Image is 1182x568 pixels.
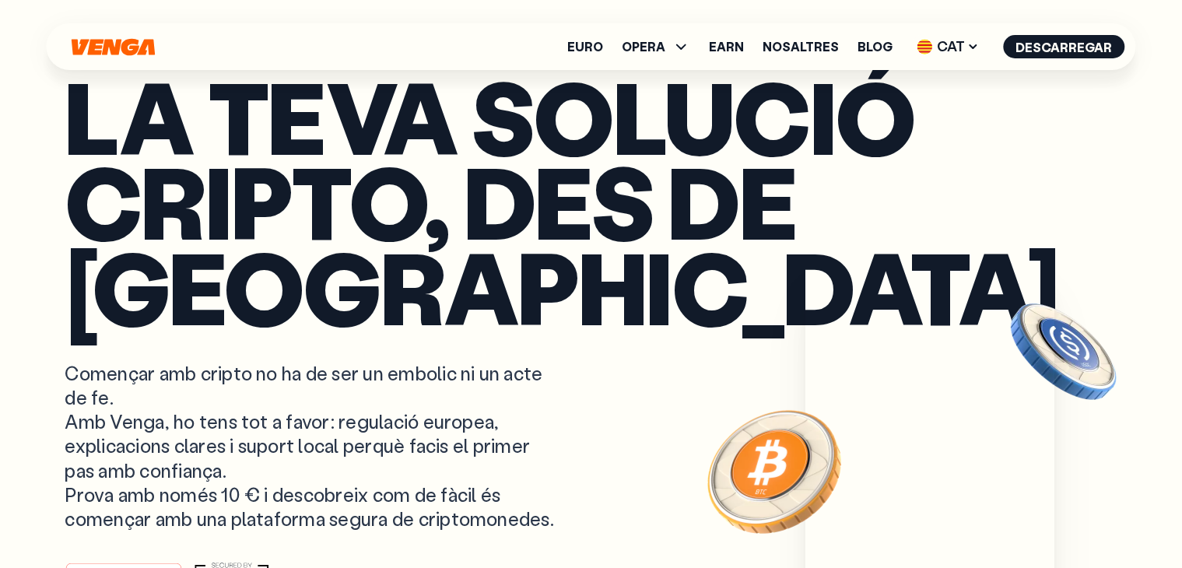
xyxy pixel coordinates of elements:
[858,40,893,53] a: Blog
[917,39,933,54] img: flag-cat
[623,37,691,56] span: OPERA
[568,40,604,53] a: Euro
[912,34,985,59] span: CAT
[763,40,840,53] a: Nosaltres
[65,74,1117,330] p: La teva solució cripto, des de [GEOGRAPHIC_DATA]
[623,40,666,53] span: OPERA
[704,401,844,541] img: Bitcoin
[710,40,745,53] a: Earn
[1008,296,1120,408] img: USDC coin
[70,38,157,56] svg: Inici
[65,361,557,531] p: Començar amb cripto no ha de ser un embolic ni un acte de fe. Amb Venga, ho tens tot a favor: reg...
[1004,35,1125,58] button: Descarregar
